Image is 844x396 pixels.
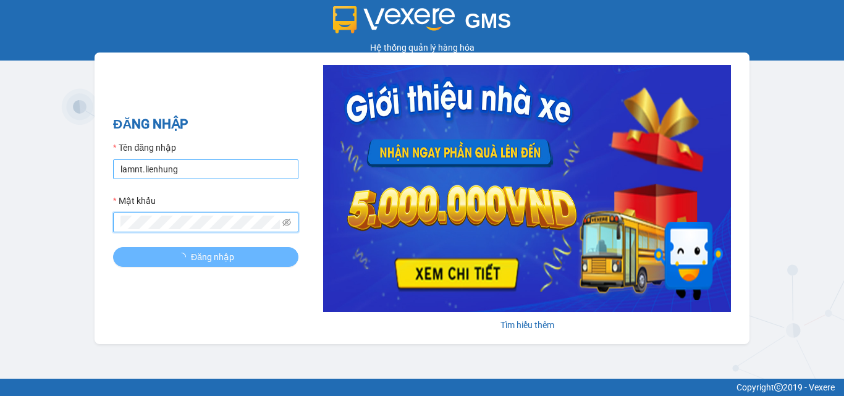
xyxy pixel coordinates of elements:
label: Mật khẩu [113,194,156,208]
h2: ĐĂNG NHẬP [113,114,298,135]
span: copyright [774,383,783,392]
div: Copyright 2019 - Vexere [9,381,835,394]
label: Tên đăng nhập [113,141,176,154]
div: Tìm hiểu thêm [323,318,731,332]
button: Đăng nhập [113,247,298,267]
span: eye-invisible [282,218,291,227]
input: Mật khẩu [120,216,280,229]
img: banner-0 [323,65,731,312]
span: loading [177,253,191,261]
img: logo 2 [333,6,455,33]
span: Đăng nhập [191,250,234,264]
span: GMS [465,9,511,32]
input: Tên đăng nhập [113,159,298,179]
a: GMS [333,19,512,28]
div: Hệ thống quản lý hàng hóa [3,41,841,54]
